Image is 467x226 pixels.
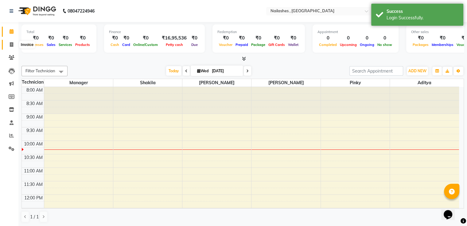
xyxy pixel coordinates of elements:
[407,67,428,75] button: ADD NEW
[113,79,182,87] span: Shakila
[45,35,57,42] div: ₹0
[23,208,44,215] div: 12:30 PM
[25,100,44,107] div: 8:30 AM
[19,41,35,48] div: Invoice
[25,68,55,73] span: Filter Technician
[210,66,241,76] input: 2025-09-03
[121,35,132,42] div: ₹0
[57,35,74,42] div: ₹0
[57,43,74,47] span: Services
[250,35,267,42] div: ₹0
[411,35,430,42] div: ₹0
[26,29,91,35] div: Total
[132,35,159,42] div: ₹0
[267,43,286,47] span: Gift Cards
[182,79,251,87] span: [PERSON_NAME]
[376,35,394,42] div: 0
[349,66,403,76] input: Search Appointment
[358,35,376,42] div: 0
[321,79,390,87] span: Pinky
[74,35,91,42] div: ₹0
[109,29,200,35] div: Finance
[132,43,159,47] span: Online/Custom
[68,2,95,20] b: 08047224946
[166,66,181,76] span: Today
[196,69,210,73] span: Wed
[441,202,461,220] iframe: chat widget
[430,35,455,42] div: ₹0
[411,43,430,47] span: Packages
[234,35,250,42] div: ₹0
[286,43,300,47] span: Wallet
[30,214,39,220] span: 1 / 1
[23,154,44,161] div: 10:30 AM
[387,8,459,15] div: Success
[387,15,459,21] div: Login Successfully.
[267,35,286,42] div: ₹0
[74,43,91,47] span: Products
[26,35,45,42] div: ₹0
[317,43,338,47] span: Completed
[23,195,44,201] div: 12:00 PM
[390,79,459,87] span: Aditya
[164,43,185,47] span: Petty cash
[338,35,358,42] div: 0
[44,79,113,87] span: Manager
[45,43,57,47] span: Sales
[317,29,394,35] div: Appointment
[234,43,250,47] span: Prepaid
[217,43,234,47] span: Voucher
[317,35,338,42] div: 0
[338,43,358,47] span: Upcoming
[217,35,234,42] div: ₹0
[109,35,121,42] div: ₹0
[189,35,200,42] div: ₹0
[376,43,394,47] span: No show
[23,181,44,188] div: 11:30 AM
[190,43,199,47] span: Due
[217,29,300,35] div: Redemption
[23,141,44,147] div: 10:00 AM
[109,43,121,47] span: Cash
[23,168,44,174] div: 11:00 AM
[25,127,44,134] div: 9:30 AM
[22,79,44,85] div: Technician
[430,43,455,47] span: Memberships
[16,2,58,20] img: logo
[25,114,44,120] div: 9:00 AM
[358,43,376,47] span: Ongoing
[250,43,267,47] span: Package
[25,87,44,93] div: 8:00 AM
[159,35,189,42] div: ₹16,95,536
[121,43,132,47] span: Card
[408,69,426,73] span: ADD NEW
[286,35,300,42] div: ₹0
[251,79,320,87] span: [PERSON_NAME]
